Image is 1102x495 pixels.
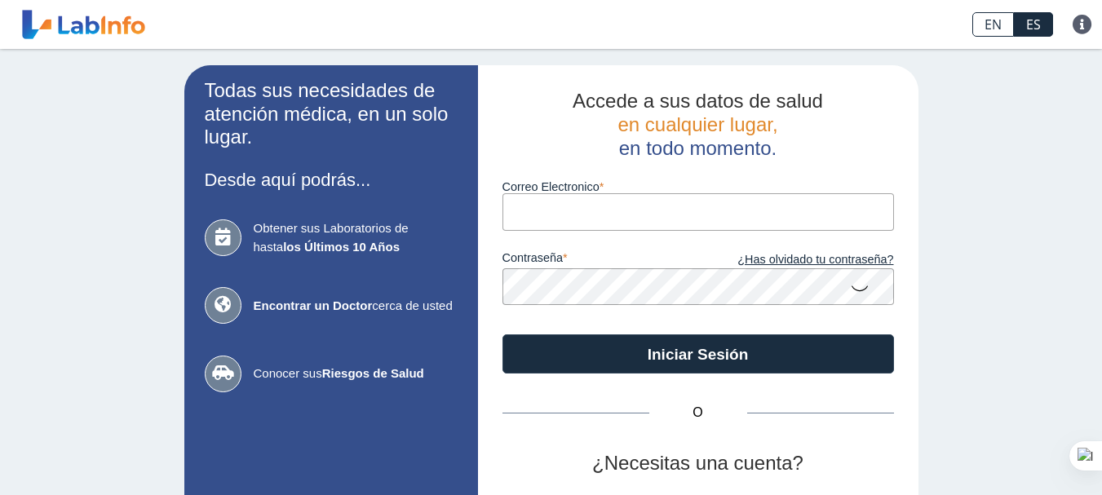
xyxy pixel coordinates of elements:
[322,366,424,380] b: Riesgos de Salud
[254,365,458,383] span: Conocer sus
[502,251,698,269] label: contraseña
[957,431,1084,477] iframe: Help widget launcher
[619,137,777,159] span: en todo momento.
[573,90,823,112] span: Accede a sus datos de salud
[1014,12,1053,37] a: ES
[254,298,373,312] b: Encontrar un Doctor
[502,452,894,475] h2: ¿Necesitas una cuenta?
[205,79,458,149] h2: Todas sus necesidades de atención médica, en un solo lugar.
[502,180,894,193] label: Correo Electronico
[649,403,747,422] span: O
[502,334,894,373] button: Iniciar Sesión
[205,170,458,190] h3: Desde aquí podrás...
[972,12,1014,37] a: EN
[283,240,400,254] b: los Últimos 10 Años
[254,297,458,316] span: cerca de usted
[617,113,777,135] span: en cualquier lugar,
[254,219,458,256] span: Obtener sus Laboratorios de hasta
[698,251,894,269] a: ¿Has olvidado tu contraseña?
